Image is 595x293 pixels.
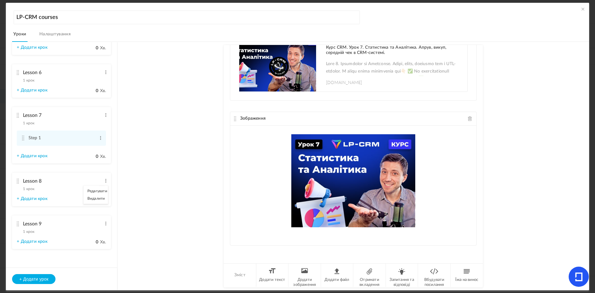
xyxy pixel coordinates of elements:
[100,154,106,159] font: Хв.
[83,88,99,94] input: Хв.
[324,278,349,282] font: Додати файл
[23,187,34,191] font: 1 крок
[259,278,285,282] font: Додати текст
[326,60,461,76] p: Lore 8. Ipsumdolor si Ametconse. Adipi, elits, doeiusmo tem i UTL-etdolor. M aliqu enima minimven...
[87,197,105,200] font: Видалити
[326,45,461,55] h1: Курс CRM. Урок 7. Статистика та Аналітика. Апрув, викуп, середній чек в CRM-системі.
[234,273,245,277] font: Зміст
[23,230,34,233] font: 1 крок
[17,154,47,158] font: + Додати крок
[83,154,99,160] input: Хв.
[100,46,106,50] font: Хв.
[390,278,414,287] font: Запитання та відповіді
[13,32,26,36] font: Уроки
[239,36,467,91] a: Курс CRM. Урок 7. Статистика та Аналітика. Апрув, викуп, середній чек в CRM-системі. Lore 8. Ipsu...
[12,274,55,284] button: + Додати урок
[39,32,71,36] font: Налаштування
[17,45,47,50] font: + Додати крок
[17,88,47,92] font: + Додати крок
[83,239,99,245] input: Хв.
[17,197,47,201] font: + Додати крок
[424,278,444,287] font: Вбудувати посилання
[239,36,316,91] img: maxresdefault.jpg
[100,240,106,244] font: Хв.
[455,278,478,282] font: Їжа на винос
[17,239,47,244] font: + Додати крок
[23,78,34,82] font: 1 крок
[83,45,99,51] input: Хв.
[359,278,379,287] font: Отримати вкладення
[100,89,106,93] font: Хв.
[23,121,34,125] font: 1 крок
[239,134,468,227] img: 500-375-6-min.jpg
[87,189,107,193] font: Редагувати
[14,11,360,24] input: Назва курсу
[326,79,362,85] font: [DOMAIN_NAME]
[19,277,48,282] font: + Додати урок
[293,278,316,287] font: Додати зображення
[240,116,266,121] font: Зображення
